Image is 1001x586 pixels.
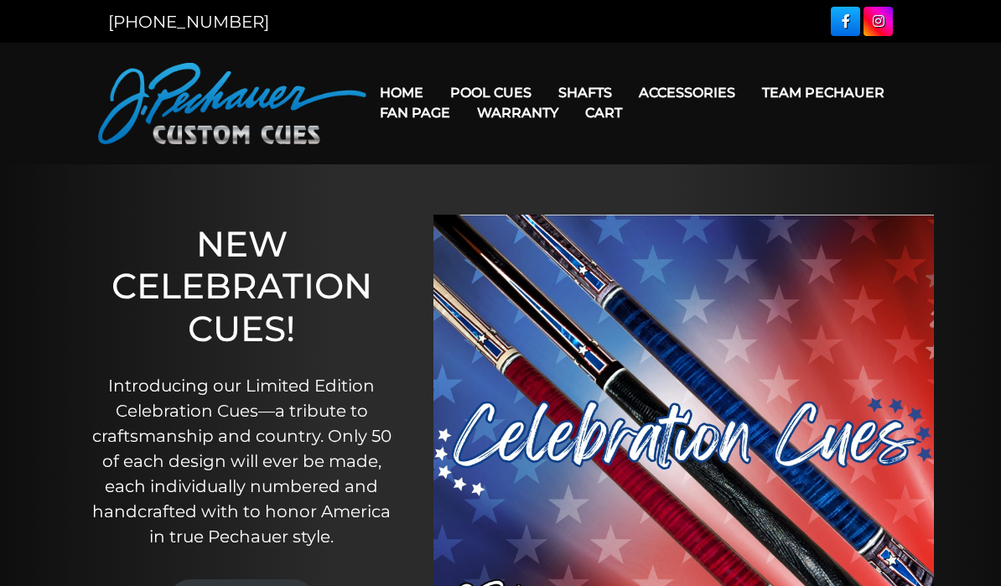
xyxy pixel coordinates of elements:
a: Pool Cues [437,71,545,114]
a: [PHONE_NUMBER] [108,12,269,32]
a: Team Pechauer [749,71,898,114]
img: Pechauer Custom Cues [98,63,366,144]
a: Shafts [545,71,625,114]
a: Accessories [625,71,749,114]
h1: NEW CELEBRATION CUES! [84,223,401,350]
a: Home [366,71,437,114]
a: Fan Page [366,91,464,134]
a: Warranty [464,91,572,134]
p: Introducing our Limited Edition Celebration Cues—a tribute to craftsmanship and country. Only 50 ... [84,373,401,549]
a: Cart [572,91,635,134]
